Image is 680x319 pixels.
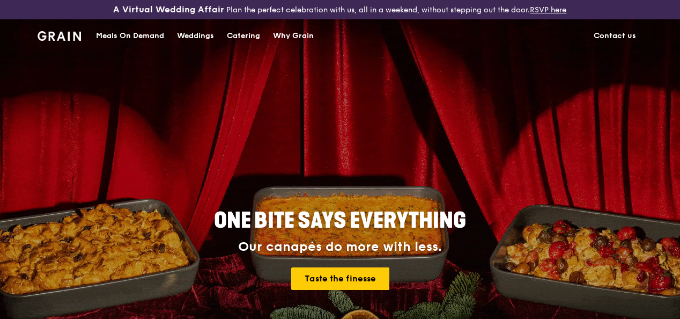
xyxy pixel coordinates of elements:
[273,20,314,52] div: Why Grain
[96,20,164,52] div: Meals On Demand
[38,31,81,41] img: Grain
[171,20,220,52] a: Weddings
[147,240,533,255] div: Our canapés do more with less.
[113,4,224,15] h3: A Virtual Wedding Affair
[214,208,466,234] span: ONE BITE SAYS EVERYTHING
[177,20,214,52] div: Weddings
[113,4,566,15] div: Plan the perfect celebration with us, all in a weekend, without stepping out the door.
[267,20,320,52] a: Why Grain
[38,19,81,51] a: GrainGrain
[587,20,642,52] a: Contact us
[220,20,267,52] a: Catering
[530,5,566,15] a: RSVP here
[227,20,260,52] div: Catering
[291,267,389,290] a: Taste the finesse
